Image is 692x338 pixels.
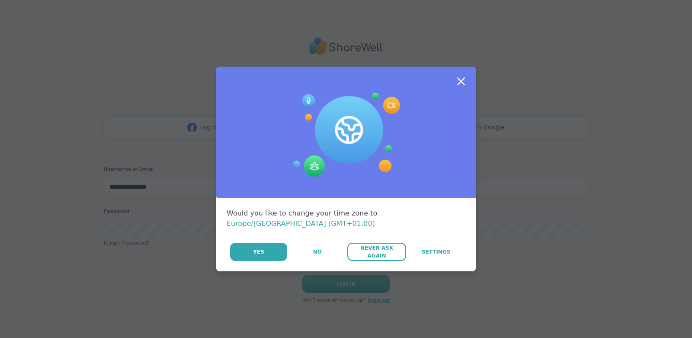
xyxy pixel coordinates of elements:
[313,248,322,256] span: No
[352,244,401,260] span: Never Ask Again
[347,243,406,261] button: Never Ask Again
[407,243,465,261] a: Settings
[292,93,400,177] img: Session Experience
[288,243,346,261] button: No
[227,219,375,228] span: Europe/[GEOGRAPHIC_DATA] (GMT+01:00)
[253,248,264,256] span: Yes
[422,248,451,256] span: Settings
[227,208,465,229] div: Would you like to change your time zone to
[230,243,287,261] button: Yes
